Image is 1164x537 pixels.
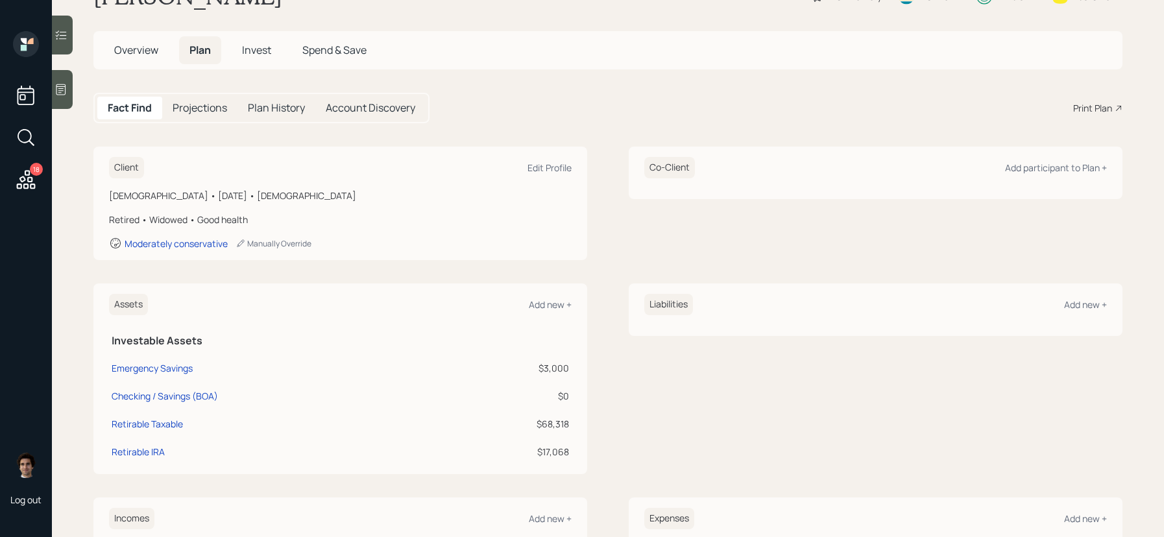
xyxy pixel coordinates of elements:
[13,452,39,478] img: harrison-schaefer-headshot-2.png
[112,417,183,431] div: Retirable Taxable
[527,161,572,174] div: Edit Profile
[30,163,43,176] div: 18
[112,335,569,347] h5: Investable Assets
[457,445,569,459] div: $17,068
[173,102,227,114] h5: Projections
[644,508,694,529] h6: Expenses
[1073,101,1112,115] div: Print Plan
[109,213,572,226] div: Retired • Widowed • Good health
[457,389,569,403] div: $0
[109,508,154,529] h6: Incomes
[189,43,211,57] span: Plan
[112,361,193,375] div: Emergency Savings
[248,102,305,114] h5: Plan History
[109,189,572,202] div: [DEMOGRAPHIC_DATA] • [DATE] • [DEMOGRAPHIC_DATA]
[457,417,569,431] div: $68,318
[1064,512,1107,525] div: Add new +
[326,102,415,114] h5: Account Discovery
[108,102,152,114] h5: Fact Find
[114,43,158,57] span: Overview
[529,512,572,525] div: Add new +
[112,445,165,459] div: Retirable IRA
[302,43,367,57] span: Spend & Save
[242,43,271,57] span: Invest
[457,361,569,375] div: $3,000
[236,238,311,249] div: Manually Override
[644,157,695,178] h6: Co-Client
[644,294,693,315] h6: Liabilities
[529,298,572,311] div: Add new +
[109,294,148,315] h6: Assets
[109,157,144,178] h6: Client
[1064,298,1107,311] div: Add new +
[1005,161,1107,174] div: Add participant to Plan +
[125,237,228,250] div: Moderately conservative
[10,494,42,506] div: Log out
[112,389,218,403] div: Checking / Savings (BOA)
